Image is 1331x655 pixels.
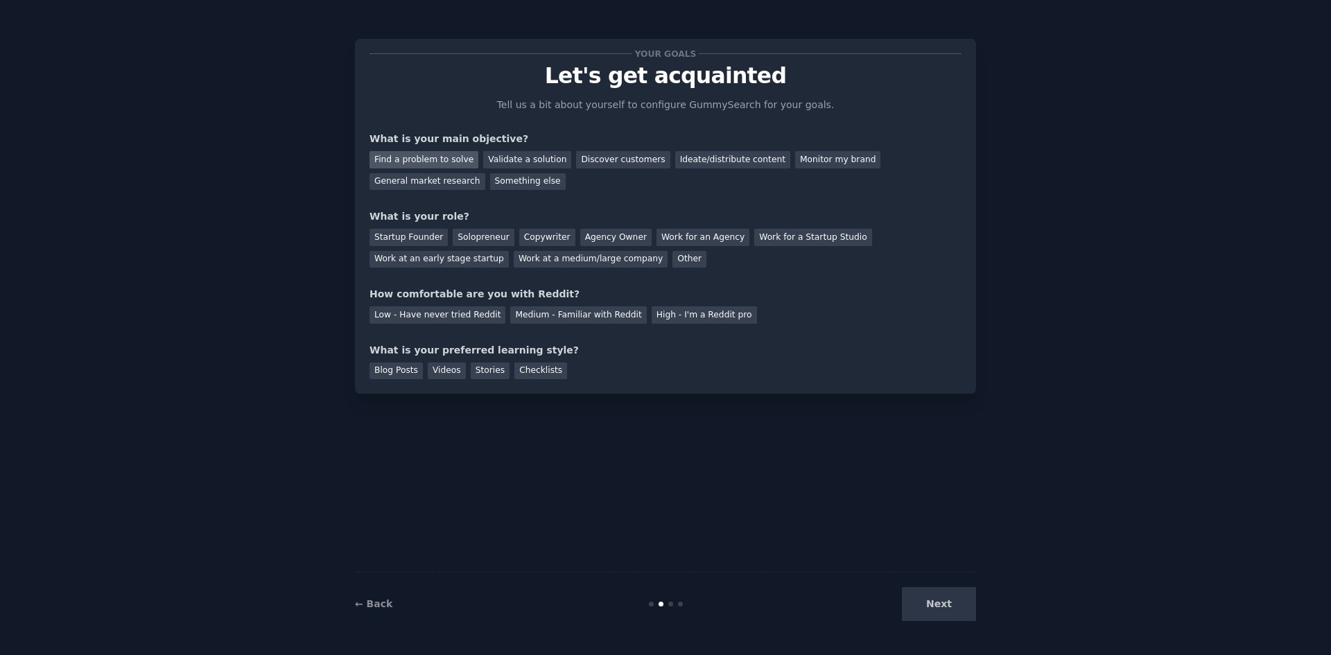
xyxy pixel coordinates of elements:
div: What is your main objective? [369,132,962,146]
div: Checklists [514,363,567,380]
div: Other [672,251,706,268]
div: Ideate/distribute content [675,151,790,168]
span: Your goals [632,46,699,61]
div: Work for a Startup Studio [754,229,871,246]
p: Let's get acquainted [369,64,962,88]
div: Low - Have never tried Reddit [369,306,505,324]
div: Copywriter [519,229,575,246]
div: Work at a medium/large company [514,251,668,268]
div: Solopreneur [453,229,514,246]
div: Blog Posts [369,363,423,380]
div: Work at an early stage startup [369,251,509,268]
div: General market research [369,173,485,191]
p: Tell us a bit about yourself to configure GummySearch for your goals. [491,98,840,112]
div: Stories [471,363,510,380]
div: Startup Founder [369,229,448,246]
div: Find a problem to solve [369,151,478,168]
div: Something else [490,173,566,191]
div: What is your role? [369,209,962,224]
div: Monitor my brand [795,151,880,168]
div: High - I'm a Reddit pro [652,306,757,324]
div: What is your preferred learning style? [369,343,962,358]
div: Discover customers [576,151,670,168]
div: Videos [428,363,466,380]
div: Medium - Familiar with Reddit [510,306,646,324]
div: Agency Owner [580,229,652,246]
div: Work for an Agency [656,229,749,246]
a: ← Back [355,598,392,609]
div: How comfortable are you with Reddit? [369,287,962,302]
div: Validate a solution [483,151,571,168]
